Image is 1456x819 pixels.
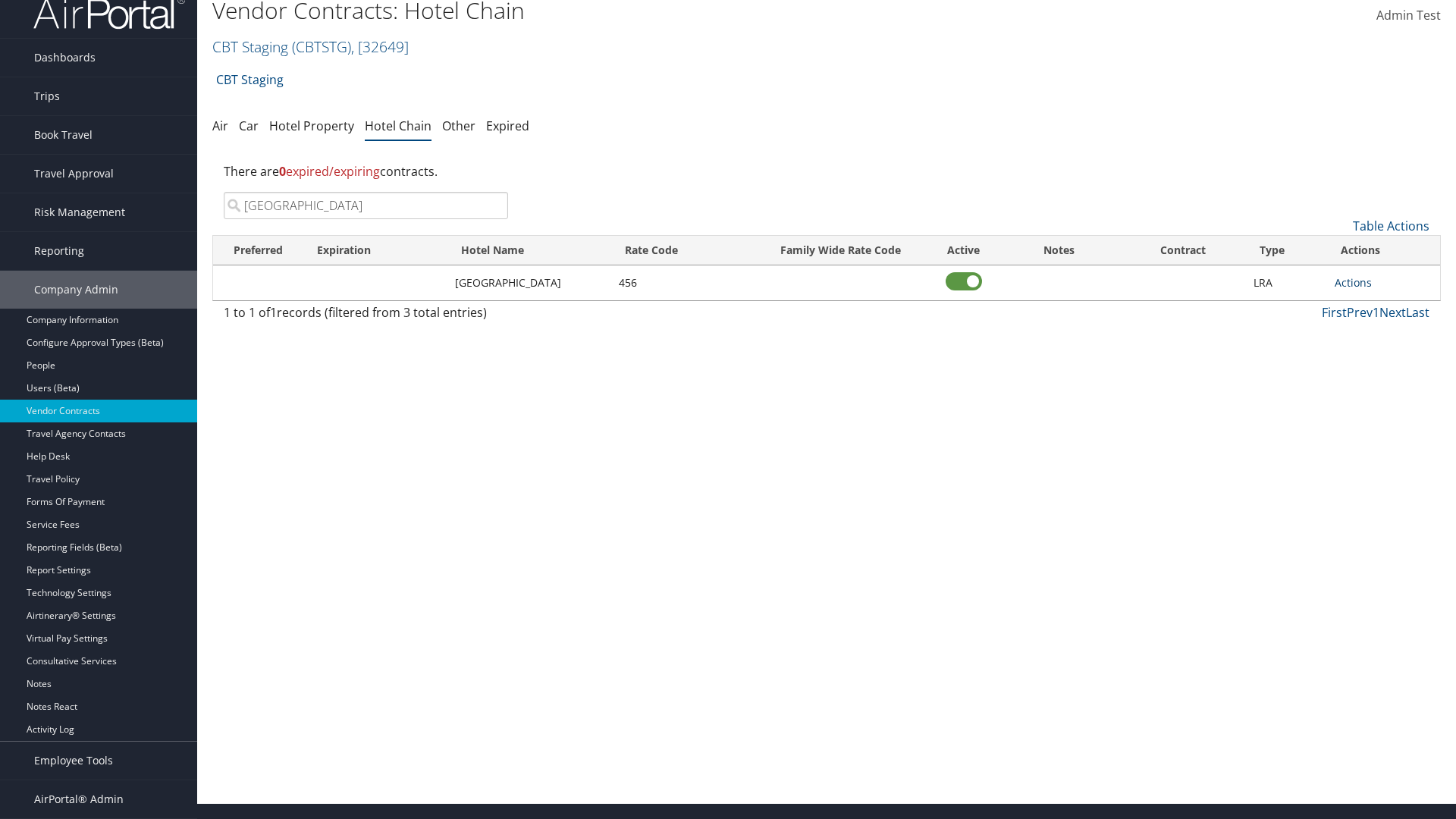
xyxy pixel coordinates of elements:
th: Notes: activate to sort column ascending [999,236,1119,265]
th: Preferred: activate to sort column ascending [213,236,303,265]
a: 1 [1373,304,1379,321]
a: Prev [1347,304,1373,321]
a: Actions [1335,275,1372,290]
span: Reporting [34,232,84,270]
th: Family Wide Rate Code: activate to sort column ascending [754,236,928,265]
th: Active: activate to sort column ascending [928,236,999,265]
span: Dashboards [34,39,96,77]
div: 1 to 1 of records (filtered from 3 total entries) [224,303,508,329]
th: Rate Code: activate to sort column ascending [611,236,754,265]
td: [GEOGRAPHIC_DATA] [447,265,611,300]
span: AirPortal® Admin [34,780,124,818]
span: Travel Approval [34,155,114,193]
a: Hotel Chain [365,118,431,134]
th: Hotel Name: activate to sort column ascending [447,236,611,265]
span: expired/expiring [279,163,380,180]
th: Expiration: activate to sort column ascending [303,236,447,265]
a: Air [212,118,228,134]
th: Actions [1327,236,1440,265]
span: 1 [270,304,277,321]
th: Contract: activate to sort column ascending [1119,236,1245,265]
span: Risk Management [34,193,125,231]
td: LRA [1246,265,1327,300]
a: CBT Staging [212,36,409,57]
span: Trips [34,77,60,115]
span: Admin Test [1376,7,1441,24]
a: First [1322,304,1347,321]
a: Car [239,118,259,134]
span: Employee Tools [34,742,113,780]
a: Table Actions [1353,218,1429,234]
th: Type: activate to sort column ascending [1246,236,1327,265]
td: 456 [611,265,754,300]
div: There are contracts. [212,151,1441,192]
span: , [ 32649 ] [351,36,409,57]
a: Last [1406,304,1429,321]
a: Next [1379,304,1406,321]
span: ( CBTSTG ) [292,36,351,57]
strong: 0 [279,163,286,180]
a: Hotel Property [269,118,354,134]
a: CBT Staging [216,64,284,95]
span: Company Admin [34,271,118,309]
a: Expired [486,118,529,134]
a: Other [442,118,475,134]
input: Search [224,192,508,219]
span: Book Travel [34,116,93,154]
